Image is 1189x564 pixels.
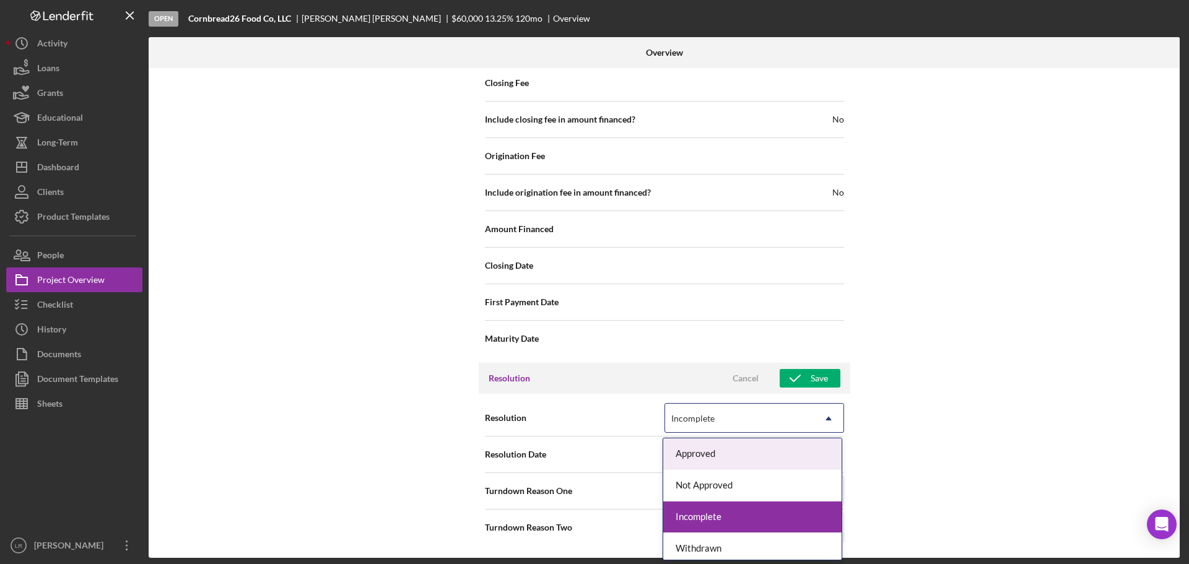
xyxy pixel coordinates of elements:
div: Documents [37,342,81,370]
div: 120 mo [515,14,542,24]
b: Cornbread26 Food Co, LLC [188,14,291,24]
div: Document Templates [37,367,118,394]
div: Educational [37,105,83,133]
button: Documents [6,342,142,367]
span: Turndown Reason Two [485,521,664,534]
div: [PERSON_NAME] [PERSON_NAME] [302,14,451,24]
div: [PERSON_NAME] [31,533,111,561]
h3: Resolution [489,372,530,384]
button: Grants [6,80,142,105]
span: No [832,186,844,199]
div: Long-Term [37,130,78,158]
div: Loans [37,56,59,84]
div: Grants [37,80,63,108]
div: Activity [37,31,68,59]
span: Resolution [485,412,664,424]
button: Educational [6,105,142,130]
div: People [37,243,64,271]
div: Product Templates [37,204,110,232]
div: Cancel [733,369,759,388]
button: Long-Term [6,130,142,155]
button: Clients [6,180,142,204]
div: Save [811,369,828,388]
div: 13.25 % [485,14,513,24]
button: Activity [6,31,142,56]
span: Include closing fee in amount financed? [485,113,635,126]
button: People [6,243,142,267]
div: Sheets [37,391,63,419]
span: First Payment Date [485,296,559,308]
button: LR[PERSON_NAME] [6,533,142,558]
div: Clients [37,180,64,207]
div: Checklist [37,292,73,320]
span: Include origination fee in amount financed? [485,186,651,199]
button: Loans [6,56,142,80]
button: Document Templates [6,367,142,391]
button: Save [780,369,840,388]
div: $60,000 [451,14,483,24]
button: Dashboard [6,155,142,180]
button: History [6,317,142,342]
div: Open Intercom Messenger [1147,510,1177,539]
div: Not Approved [663,470,842,501]
b: Overview [646,48,683,58]
div: Incomplete [663,501,842,533]
span: Closing Date [485,259,533,272]
span: Amount Financed [485,223,554,235]
div: Approved [663,438,842,470]
button: Sheets [6,391,142,416]
span: Origination Fee [485,150,545,162]
button: Checklist [6,292,142,317]
button: Cancel [715,369,777,388]
text: LR [15,542,22,549]
div: Overview [553,14,590,24]
span: Resolution Date [485,448,664,461]
div: Incomplete [671,414,715,423]
span: Closing Fee [485,77,529,89]
div: Dashboard [37,155,79,183]
div: Project Overview [37,267,105,295]
div: History [37,317,66,345]
span: No [832,113,844,126]
button: Product Templates [6,204,142,229]
button: Project Overview [6,267,142,292]
span: Maturity Date [485,332,539,345]
div: Open [149,11,178,27]
span: Turndown Reason One [485,485,664,497]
